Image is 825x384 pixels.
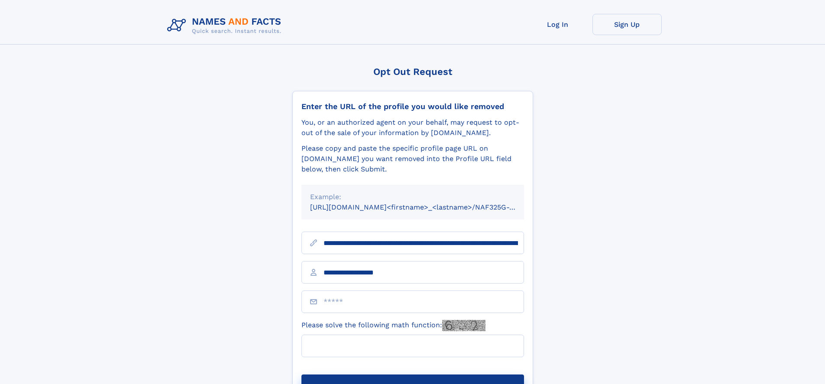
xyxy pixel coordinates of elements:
[301,320,485,331] label: Please solve the following math function:
[301,143,524,174] div: Please copy and paste the specific profile page URL on [DOMAIN_NAME] you want removed into the Pr...
[310,192,515,202] div: Example:
[301,102,524,111] div: Enter the URL of the profile you would like removed
[310,203,540,211] small: [URL][DOMAIN_NAME]<firstname>_<lastname>/NAF325G-xxxxxxxx
[523,14,592,35] a: Log In
[164,14,288,37] img: Logo Names and Facts
[301,117,524,138] div: You, or an authorized agent on your behalf, may request to opt-out of the sale of your informatio...
[592,14,662,35] a: Sign Up
[292,66,533,77] div: Opt Out Request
